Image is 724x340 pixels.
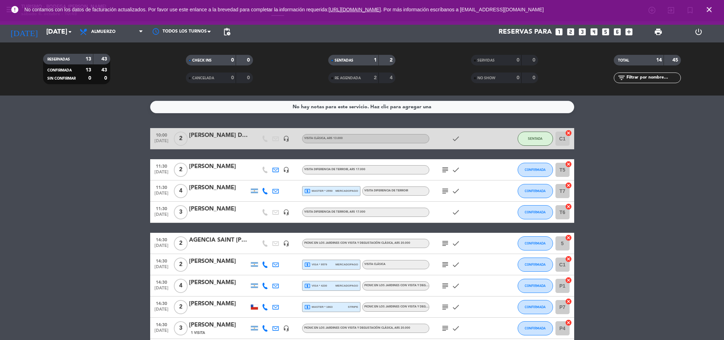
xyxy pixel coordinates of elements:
[390,75,394,80] strong: 4
[153,265,170,273] span: [DATE]
[153,162,170,170] span: 11:30
[565,234,572,241] i: cancel
[335,59,353,62] span: SENTADAS
[153,286,170,294] span: [DATE]
[626,74,681,82] input: Filtrar por nombre...
[153,170,170,178] span: [DATE]
[174,205,188,219] span: 3
[517,75,519,80] strong: 0
[441,303,449,311] i: subject
[5,24,43,40] i: [DATE]
[47,69,72,72] span: CONFIRMADA
[304,283,311,289] i: local_atm
[565,319,572,326] i: cancel
[618,59,629,62] span: TOTAL
[189,278,249,287] div: [PERSON_NAME]
[525,326,546,330] span: CONFIRMADA
[304,304,333,310] span: master * 1863
[348,168,365,171] span: , ARS 17.000
[153,299,170,307] span: 14:30
[191,330,205,336] span: 1 Visita
[24,7,544,12] span: No contamos con los datos de facturación actualizados. Por favor use este enlance a la brevedad p...
[304,242,410,244] span: PICNIC EN LOS JARDINES CON VISITA Y DEGUSTACIÓN CLÁSICA
[304,261,311,268] i: local_atm
[153,307,170,315] span: [DATE]
[223,28,231,36] span: pending_actions
[293,103,431,111] div: No hay notas para este servicio. Haz clic para agregar una
[565,203,572,210] i: cancel
[364,284,453,287] span: PICNIC EN LOS JARDINES CON VISITA Y DEGUSTACIÓN CLÁSICA
[441,260,449,269] i: subject
[532,58,537,63] strong: 0
[174,163,188,177] span: 2
[153,183,170,191] span: 11:30
[565,277,572,284] i: cancel
[304,188,311,194] i: local_atm
[374,75,377,80] strong: 2
[283,136,289,142] i: headset_mic
[335,283,358,288] span: mercadopago
[705,5,713,14] i: close
[518,321,553,335] button: CONFIRMADA
[189,257,249,266] div: [PERSON_NAME]
[441,239,449,248] i: subject
[518,184,553,198] button: CONFIRMADA
[283,209,289,215] i: headset_mic
[101,68,108,73] strong: 43
[381,7,544,12] a: . Por más información escríbanos a [EMAIL_ADDRESS][DOMAIN_NAME]
[364,189,408,192] span: VISITA DIFERENCIA DE TERROIR
[393,242,410,244] span: , ARS 20.000
[452,324,460,333] i: check
[174,132,188,146] span: 2
[189,321,249,330] div: [PERSON_NAME]
[189,299,249,309] div: [PERSON_NAME]
[153,131,170,139] span: 10:00
[86,57,91,62] strong: 13
[517,58,519,63] strong: 0
[678,21,719,42] div: LOG OUT
[189,204,249,214] div: [PERSON_NAME]
[393,327,410,329] span: , ARS 20.000
[654,28,663,36] span: print
[335,189,358,193] span: mercadopago
[304,137,343,140] span: VISITA CLÁSICA
[153,243,170,252] span: [DATE]
[525,168,546,172] span: CONFIRMADA
[283,167,289,173] i: headset_mic
[348,211,365,213] span: , ARS 17.000
[617,74,626,82] i: filter_list
[525,284,546,288] span: CONFIRMADA
[566,27,575,36] i: looks_two
[694,28,703,36] i: power_settings_new
[335,262,358,267] span: mercadopago
[335,76,361,80] span: RE AGENDADA
[153,257,170,265] span: 14:30
[47,77,76,80] span: SIN CONFIRMAR
[153,191,170,199] span: [DATE]
[66,28,74,36] i: arrow_drop_down
[374,58,377,63] strong: 1
[88,76,91,81] strong: 0
[452,187,460,195] i: check
[452,303,460,311] i: check
[390,58,394,63] strong: 2
[104,76,108,81] strong: 0
[656,58,662,63] strong: 14
[304,211,365,213] span: VISITA DIFERENCIA DE TERROIR
[518,279,553,293] button: CONFIRMADA
[477,76,495,80] span: NO SHOW
[554,27,564,36] i: looks_one
[304,188,333,194] span: master * 2550
[153,328,170,336] span: [DATE]
[153,204,170,212] span: 11:30
[189,183,249,192] div: [PERSON_NAME]
[348,305,358,309] span: stripe
[525,189,546,193] span: CONFIRMADA
[11,5,19,14] i: error
[325,137,343,140] span: , ARS 13.000
[578,27,587,36] i: looks_3
[174,236,188,250] span: 2
[518,205,553,219] button: CONFIRMADA
[189,236,249,245] div: AGENCIA SAINT [PERSON_NAME] | [PERSON_NAME]
[247,58,251,63] strong: 0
